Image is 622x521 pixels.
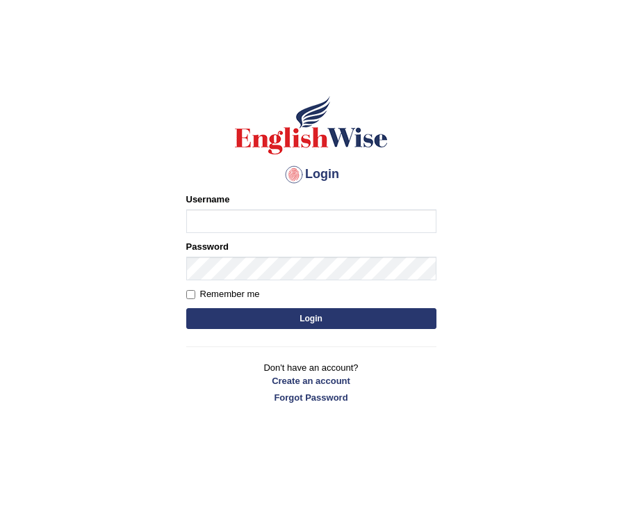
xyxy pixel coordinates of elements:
label: Remember me [186,287,260,301]
label: Username [186,193,230,206]
input: Remember me [186,290,195,299]
img: Logo of English Wise sign in for intelligent practice with AI [232,94,391,157]
label: Password [186,240,229,253]
button: Login [186,308,436,329]
a: Create an account [186,374,436,387]
a: Forgot Password [186,391,436,404]
p: Don't have an account? [186,361,436,404]
h4: Login [186,163,436,186]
